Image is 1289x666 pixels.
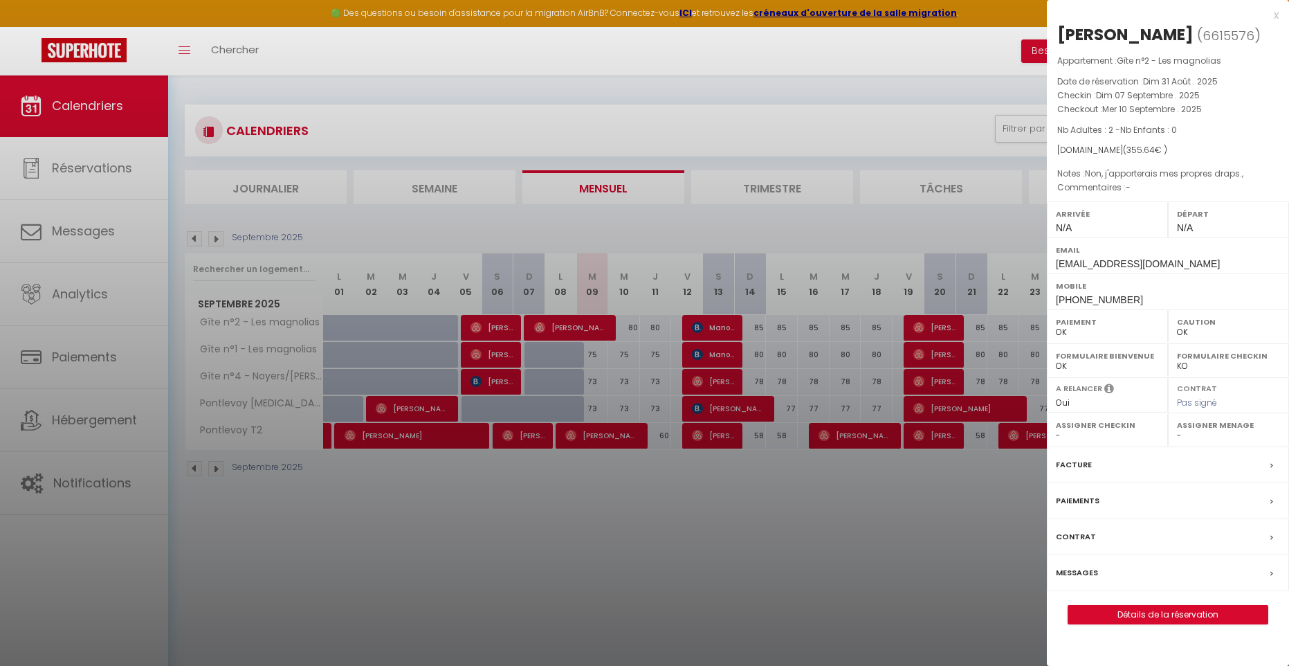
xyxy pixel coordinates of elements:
label: Facture [1056,458,1092,472]
span: Gîte n°2 - Les magnolias [1117,55,1221,66]
button: Détails de la réservation [1068,605,1268,624]
label: Contrat [1056,530,1096,544]
p: Notes : [1057,167,1279,181]
label: Assigner Menage [1177,418,1280,432]
p: Appartement : [1057,54,1279,68]
span: Nb Adultes : 2 - [1057,124,1177,136]
label: Paiement [1056,315,1159,329]
span: Dim 07 Septembre . 2025 [1096,89,1200,101]
span: ( ) [1197,26,1261,45]
i: Sélectionner OUI si vous souhaiter envoyer les séquences de messages post-checkout [1104,383,1114,398]
span: Nb Enfants : 0 [1120,124,1177,136]
label: Email [1056,243,1280,257]
label: Messages [1056,566,1098,580]
label: Mobile [1056,279,1280,293]
span: Dim 31 Août . 2025 [1143,75,1218,87]
label: Paiements [1056,494,1099,508]
label: Assigner Checkin [1056,418,1159,432]
span: - [1126,181,1131,193]
span: Mer 10 Septembre . 2025 [1102,103,1202,115]
div: [DOMAIN_NAME] [1057,144,1279,157]
label: Formulaire Bienvenue [1056,349,1159,363]
span: Pas signé [1177,397,1217,408]
p: Checkout : [1057,102,1279,116]
label: Caution [1177,315,1280,329]
span: [EMAIL_ADDRESS][DOMAIN_NAME] [1056,258,1220,269]
span: N/A [1056,222,1072,233]
span: ( € ) [1123,144,1167,156]
span: 6615576 [1203,27,1254,44]
button: Ouvrir le widget de chat LiveChat [11,6,53,47]
span: N/A [1177,222,1193,233]
label: Contrat [1177,383,1217,392]
a: Détails de la réservation [1068,606,1268,624]
p: Checkin : [1057,89,1279,102]
span: Non, j'apporterais mes propres draps., [1085,168,1243,179]
p: Date de réservation : [1057,75,1279,89]
label: Formulaire Checkin [1177,349,1280,363]
p: Commentaires : [1057,181,1279,195]
label: Arrivée [1056,207,1159,221]
span: 355.64 [1126,144,1155,156]
span: [PHONE_NUMBER] [1056,294,1143,305]
label: Départ [1177,207,1280,221]
div: [PERSON_NAME] [1057,24,1194,46]
div: x [1047,7,1279,24]
label: A relancer [1056,383,1102,395]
